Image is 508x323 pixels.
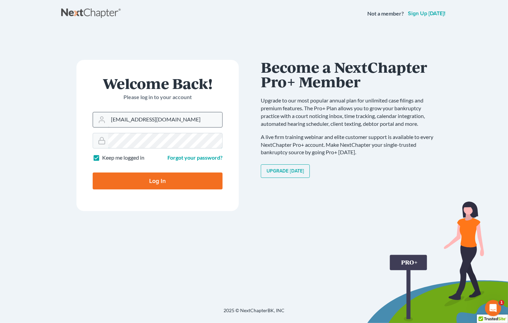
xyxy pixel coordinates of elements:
div: 2025 © NextChapterBK, INC [61,307,447,319]
label: Keep me logged in [102,154,144,162]
a: Upgrade [DATE] [261,164,310,178]
h1: Become a NextChapter Pro+ Member [261,60,440,89]
iframe: Intercom live chat [485,300,501,316]
a: Sign up [DATE]! [407,11,447,16]
span: 1 [499,300,504,305]
strong: Not a member? [367,10,404,18]
a: Forgot your password? [167,154,223,161]
input: Email Address [108,112,222,127]
p: Upgrade to our most popular annual plan for unlimited case filings and premium features. The Pro+... [261,97,440,128]
h1: Welcome Back! [93,76,223,91]
p: A live firm training webinar and elite customer support is available to every NextChapter Pro+ ac... [261,133,440,157]
p: Please log in to your account [93,93,223,101]
input: Log In [93,172,223,189]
